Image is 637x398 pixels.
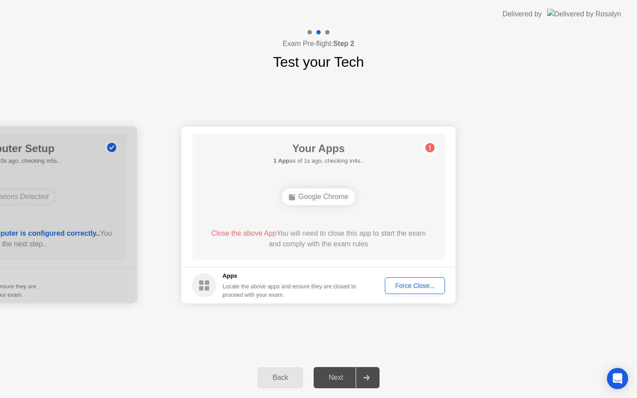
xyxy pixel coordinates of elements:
[503,9,542,19] div: Delivered by
[223,282,357,299] div: Locate the above apps and ensure they are closed to proceed with your exam.
[273,141,364,157] h1: Your Apps
[273,51,364,73] h1: Test your Tech
[282,188,356,205] div: Google Chrome
[316,374,356,382] div: Next
[205,228,433,249] div: You will need to close this app to start the exam and comply with the exam rules
[273,157,289,164] b: 1 App
[388,282,442,289] div: Force Close...
[273,157,364,165] h5: as of 1s ago, checking in4s..
[260,374,300,382] div: Back
[211,230,276,237] span: Close the above App
[385,277,445,294] button: Force Close...
[314,367,380,388] button: Next
[257,367,303,388] button: Back
[283,38,354,49] h4: Exam Pre-flight:
[333,40,354,47] b: Step 2
[547,9,621,19] img: Delivered by Rosalyn
[607,368,628,389] div: Open Intercom Messenger
[223,272,357,280] h5: Apps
